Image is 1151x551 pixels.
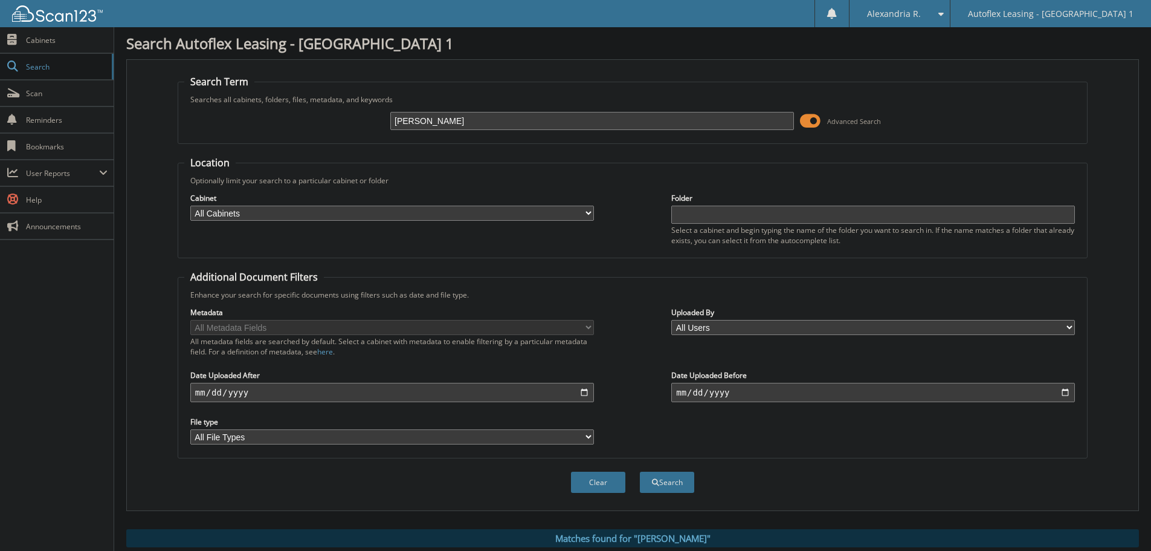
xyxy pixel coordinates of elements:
[26,88,108,99] span: Scan
[190,193,594,203] label: Cabinet
[671,383,1075,402] input: end
[26,142,108,152] span: Bookmarks
[26,195,108,205] span: Help
[12,5,103,22] img: scan123-logo-white.svg
[184,75,254,88] legend: Search Term
[184,175,1081,186] div: Optionally limit your search to a particular cabinet or folder
[26,221,108,232] span: Announcements
[184,290,1081,300] div: Enhance your search for specific documents using filters such as date and file type.
[26,62,106,72] span: Search
[126,529,1139,547] div: Matches found for "[PERSON_NAME]"
[184,156,236,169] legend: Location
[190,417,594,427] label: File type
[968,10,1133,18] span: Autoflex Leasing - [GEOGRAPHIC_DATA] 1
[190,370,594,380] label: Date Uploaded After
[317,347,333,357] a: here
[26,35,108,45] span: Cabinets
[190,307,594,318] label: Metadata
[671,193,1075,203] label: Folder
[671,370,1075,380] label: Date Uploaded Before
[671,225,1075,246] div: Select a cabinet and begin typing the name of the folder you want to search in. If the name match...
[184,94,1081,105] div: Searches all cabinets, folders, files, metadata, and keywords
[190,383,594,402] input: start
[184,270,324,284] legend: Additional Document Filters
[26,115,108,125] span: Reminders
[640,472,694,493] button: Search
[827,117,881,126] span: Advanced Search
[26,168,99,178] span: User Reports
[126,33,1139,53] h1: Search Autoflex Leasing - [GEOGRAPHIC_DATA] 1
[190,336,594,357] div: All metadata fields are searched by default. Select a cabinet with metadata to enable filtering b...
[671,307,1075,318] label: Uploaded By
[867,10,921,18] span: Alexandria R.
[571,472,625,493] button: Clear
